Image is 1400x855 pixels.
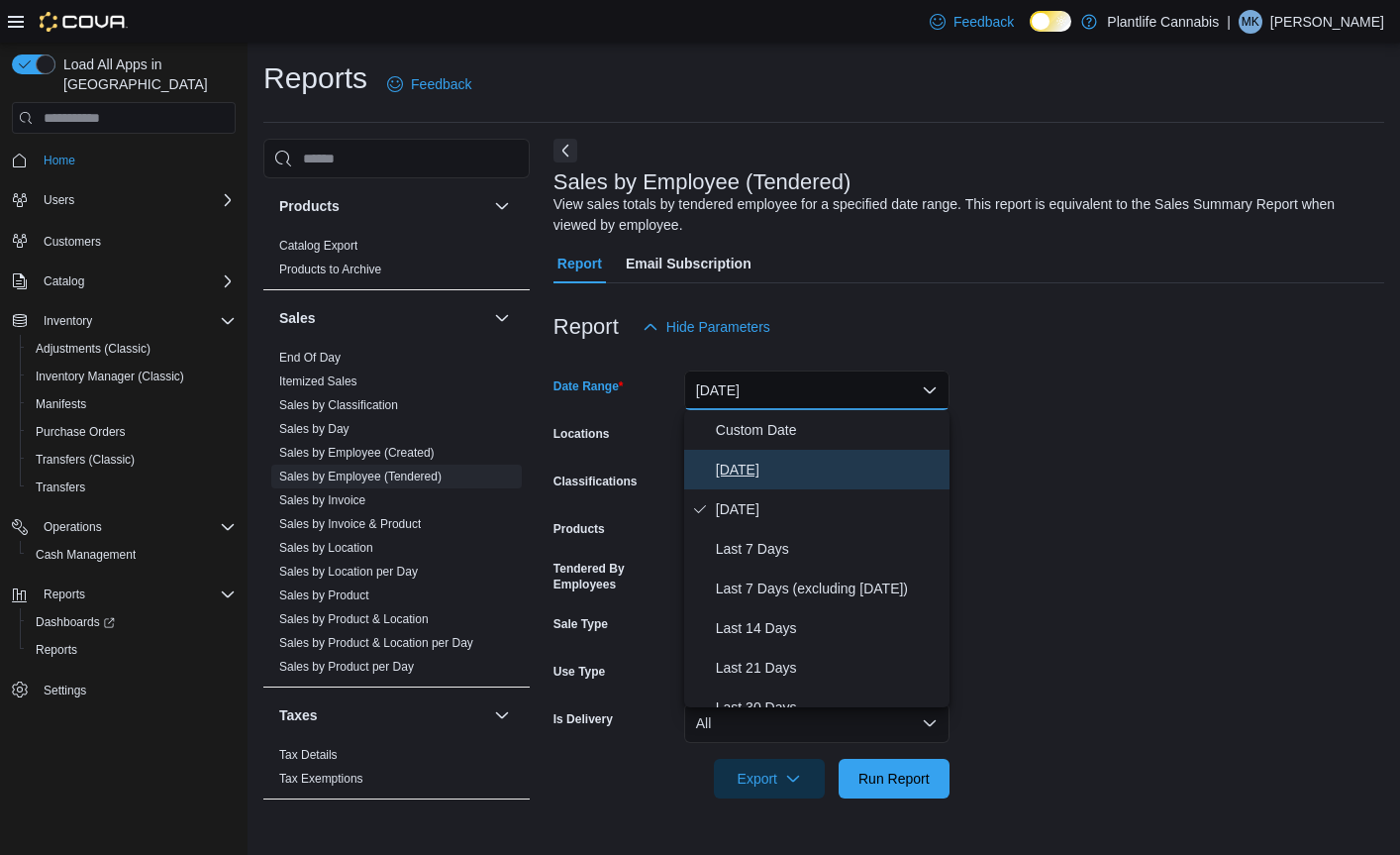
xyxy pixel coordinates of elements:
button: Users [4,186,244,214]
p: | [1227,10,1231,34]
span: Adjustments (Classic) [28,337,236,361]
a: End Of Day [279,351,341,365]
span: End Of Day [279,350,341,366]
button: Reports [4,581,244,608]
button: Run Report [839,759,950,799]
h3: Taxes [279,705,318,725]
span: Last 30 Days [716,695,942,719]
button: Catalog [36,269,92,293]
button: Sales [279,308,486,328]
span: Sales by Employee (Created) [279,445,435,461]
input: Dark Mode [1030,11,1071,32]
p: [PERSON_NAME] [1270,10,1384,34]
span: Run Report [858,769,930,789]
h3: Sales by Employee (Tendered) [553,170,851,194]
a: Customers [36,230,109,254]
nav: Complex example [12,138,236,756]
span: Home [44,153,75,168]
a: Transfers (Classic) [28,448,143,472]
a: Dashboards [28,610,123,634]
span: [DATE] [716,497,942,521]
span: Settings [36,678,236,702]
a: Transfers [28,476,93,499]
span: Manifests [36,396,86,412]
a: Home [36,149,83,172]
span: Sales by Product [279,588,369,603]
a: Dashboards [20,608,244,636]
span: Cash Management [28,543,236,567]
span: Sales by Invoice & Product [279,516,421,532]
h1: Reports [263,58,367,98]
button: Taxes [490,703,514,727]
div: Sales [263,346,530,687]
label: Sale Type [553,616,608,632]
button: Catalog [4,267,244,295]
label: Tendered By Employees [553,561,676,592]
span: Catalog [36,269,236,293]
label: Classifications [553,474,638,489]
button: Next [553,139,577,162]
a: Adjustments (Classic) [28,337,158,361]
span: Transfers (Classic) [28,448,236,472]
div: Taxes [263,743,530,799]
label: Locations [553,426,610,442]
span: Reports [36,642,77,658]
a: Sales by Location per Day [279,565,418,579]
span: Sales by Product & Location [279,611,429,627]
button: Customers [4,226,244,255]
button: Cash Management [20,541,244,569]
h3: Sales [279,308,316,328]
span: Customers [44,234,101,250]
h3: Report [553,315,619,339]
span: Transfers [28,476,236,499]
a: Catalog Export [279,239,357,253]
a: Feedback [379,64,479,104]
span: Users [36,188,236,212]
span: Adjustments (Classic) [36,341,150,357]
span: Last 14 Days [716,616,942,640]
button: Products [490,194,514,218]
div: View sales totals by tendered employee for a specified date range. This report is equivalent to t... [553,194,1374,236]
button: Sales [490,306,514,330]
label: Use Type [553,664,605,680]
span: Sales by Location per Day [279,564,418,580]
span: Sales by Employee (Tendered) [279,469,442,484]
a: Settings [36,679,94,702]
span: Catalog Export [279,238,357,254]
label: Is Delivery [553,711,613,727]
span: Inventory [44,313,92,329]
span: Tax Details [279,747,338,763]
button: All [684,703,950,743]
button: Settings [4,676,244,704]
button: Inventory [4,307,244,335]
span: Transfers [36,480,85,495]
button: Transfers [20,474,244,501]
span: Purchase Orders [28,420,236,444]
span: Home [36,148,236,172]
a: Manifests [28,392,94,416]
button: Operations [36,515,110,539]
span: Products to Archive [279,262,381,277]
span: Settings [44,683,86,698]
a: Reports [28,638,85,662]
span: Export [726,759,813,799]
span: Email Subscription [626,244,751,283]
button: Inventory [36,309,100,333]
a: Products to Archive [279,263,381,276]
a: Inventory Manager (Classic) [28,365,192,388]
button: Purchase Orders [20,418,244,446]
a: Sales by Location [279,541,373,555]
span: Transfers (Classic) [36,452,135,468]
span: Dark Mode [1030,32,1031,33]
a: Sales by Employee (Created) [279,446,435,460]
span: Dashboards [28,610,236,634]
span: Users [44,192,74,208]
span: Last 7 Days (excluding [DATE]) [716,577,942,600]
span: Purchase Orders [36,424,126,440]
button: Operations [4,513,244,541]
h3: Products [279,196,340,216]
a: Sales by Invoice [279,493,365,507]
button: Products [279,196,486,216]
button: Reports [36,583,93,606]
button: Export [714,759,825,799]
